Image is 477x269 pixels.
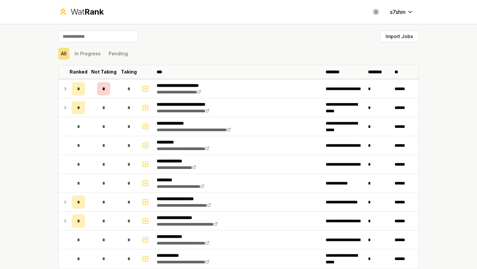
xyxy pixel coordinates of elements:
[390,8,405,16] span: s7shin
[91,69,117,75] p: Not Taking
[380,30,419,42] button: Import Jobs
[71,7,104,17] div: Wat
[84,7,104,17] span: Rank
[58,48,69,60] button: All
[72,48,103,60] button: In Progress
[70,69,87,75] p: Ranked
[121,69,137,75] p: Taking
[385,6,419,18] button: s7shin
[106,48,131,60] button: Pending
[58,7,104,17] a: WatRank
